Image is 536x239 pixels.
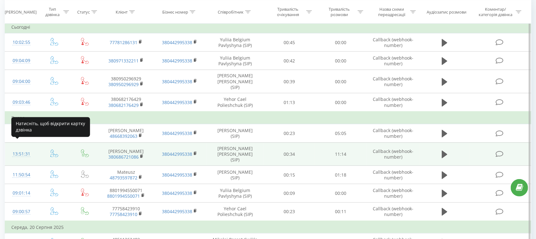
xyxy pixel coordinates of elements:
[162,151,192,157] a: 380442995338
[206,143,264,166] td: [PERSON_NAME] [PERSON_NAME] (SIP)
[11,36,32,49] div: 10:02:55
[264,143,315,166] td: 00:34
[366,184,420,202] td: Callback (webhook-number)
[99,143,153,166] td: [PERSON_NAME]
[264,52,315,70] td: 00:42
[427,9,467,15] div: Аудіозапис розмови
[162,79,192,85] a: 380442995338
[5,112,531,124] td: Вчора
[5,21,531,33] td: Сьогодні
[322,7,356,17] div: Тривалість розмови
[11,75,32,88] div: 09:04:00
[315,184,366,202] td: 00:00
[108,81,139,87] a: 380950296929
[206,93,264,112] td: Yehor Cael Polieshchuk (SIP)
[162,99,192,105] a: 380442995338
[11,206,32,218] div: 09:00:57
[99,166,153,184] td: Mateusz
[11,55,32,67] div: 09:04:09
[206,52,264,70] td: Yuliia Belgium Pavlyshyna (SIP)
[110,39,137,45] a: 77781286131
[315,124,366,143] td: 05:05
[99,124,153,143] td: [PERSON_NAME]
[5,221,531,234] td: Середа, 20 Серпня 2025
[11,117,90,137] div: Натисніть, щоб відкрити картку дзвінка
[206,33,264,52] td: Yuliia Belgium Pavlyshyna (SIP)
[11,187,32,199] div: 09:01:14
[162,58,192,64] a: 380442995338
[110,133,137,139] a: 48668392063
[218,9,244,15] div: Співробітник
[264,202,315,221] td: 00:23
[366,166,420,184] td: Callback (webhook-number)
[110,175,137,181] a: 48793597872
[162,190,192,196] a: 380442995338
[477,7,514,17] div: Коментар/категорія дзвінка
[99,202,153,221] td: 77758423910
[110,211,137,217] a: 77758423910
[11,148,32,160] div: 13:51:31
[264,184,315,202] td: 00:09
[206,70,264,93] td: [PERSON_NAME] [PERSON_NAME] (SIP)
[264,70,315,93] td: 00:39
[206,202,264,221] td: Yehor Cael Polieshchuk (SIP)
[43,7,62,17] div: Тип дзвінка
[11,169,32,181] div: 11:50:54
[264,124,315,143] td: 00:23
[162,208,192,214] a: 380442995338
[107,193,140,199] a: 8801994550071
[206,184,264,202] td: Yuliia Belgium Pavlyshyna (SIP)
[77,9,90,15] div: Статус
[315,70,366,93] td: 00:00
[162,9,188,15] div: Бізнес номер
[99,184,153,202] td: 8801994550071
[99,70,153,93] td: 380950296929
[108,58,139,64] a: 380971332211
[315,202,366,221] td: 00:11
[11,96,32,108] div: 09:03:46
[366,52,420,70] td: Callback (webhook-number)
[206,166,264,184] td: [PERSON_NAME] (SIP)
[5,9,37,15] div: [PERSON_NAME]
[99,93,153,112] td: 380682176429
[366,124,420,143] td: Callback (webhook-number)
[206,124,264,143] td: [PERSON_NAME] (SIP)
[366,33,420,52] td: Callback (webhook-number)
[366,70,420,93] td: Callback (webhook-number)
[315,33,366,52] td: 00:00
[366,202,420,221] td: Callback (webhook-number)
[162,172,192,178] a: 380442995338
[366,143,420,166] td: Callback (webhook-number)
[264,166,315,184] td: 00:15
[264,93,315,112] td: 01:13
[116,9,128,15] div: Клієнт
[315,93,366,112] td: 00:00
[271,7,305,17] div: Тривалість очікування
[162,130,192,136] a: 380442995338
[264,33,315,52] td: 00:45
[108,102,139,108] a: 380682176429
[366,93,420,112] td: Callback (webhook-number)
[375,7,409,17] div: Назва схеми переадресації
[162,39,192,45] a: 380442995338
[315,143,366,166] td: 11:14
[315,52,366,70] td: 00:00
[315,166,366,184] td: 01:18
[108,154,139,160] a: 380686721086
